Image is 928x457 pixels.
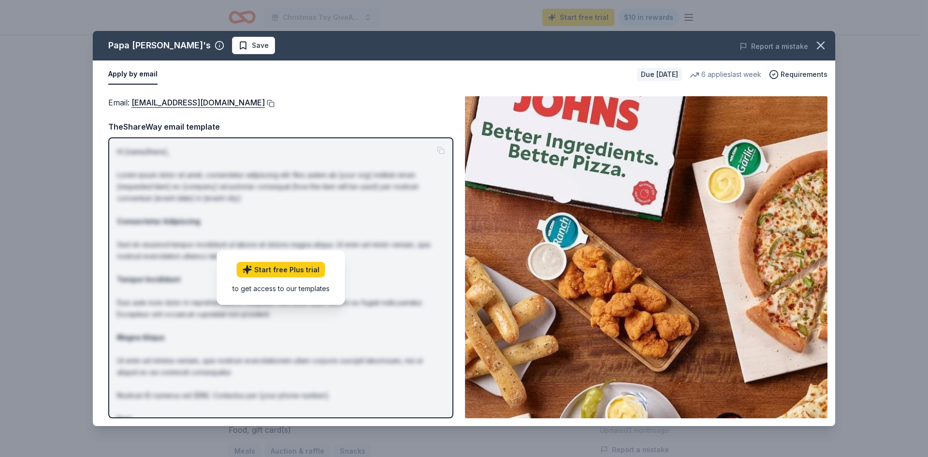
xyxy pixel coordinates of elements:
strong: Tempor Incididunt [117,275,180,283]
img: Image for Papa John's [465,96,827,418]
div: Papa [PERSON_NAME]'s [108,38,211,53]
strong: Magna Aliqua [117,333,164,341]
button: Requirements [769,69,827,80]
button: Apply by email [108,64,158,85]
div: 6 applies last week [690,69,761,80]
div: TheShareWay email template [108,120,453,133]
span: Save [252,40,269,51]
div: Due [DATE] [637,68,682,81]
strong: Consectetur Adipiscing [117,217,200,225]
div: to get access to our templates [232,283,330,294]
p: Hi [name/there], Lorem ipsum dolor sit amet, consectetur adipiscing elit. Nos autem ab [your org]... [117,146,445,436]
span: Requirements [781,69,827,80]
span: Email : [108,98,265,107]
a: Start free Plus trial [237,262,325,278]
button: Report a mistake [739,41,808,52]
button: Save [232,37,275,54]
a: [EMAIL_ADDRESS][DOMAIN_NAME] [131,96,265,109]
